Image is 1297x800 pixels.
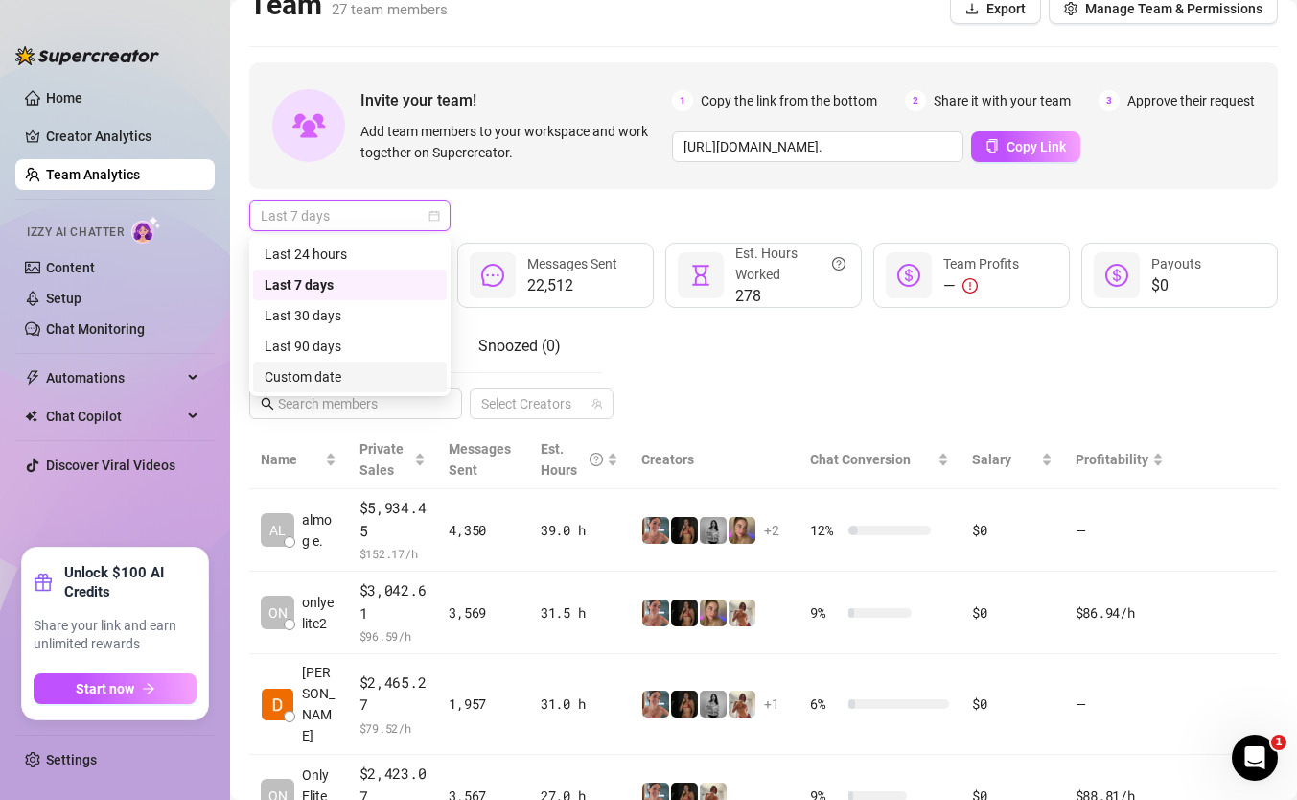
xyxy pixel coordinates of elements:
[1099,90,1120,111] span: 3
[905,90,926,111] span: 2
[34,573,53,592] span: gift
[261,449,321,470] span: Name
[810,452,911,467] span: Chat Conversion
[729,691,755,718] img: Green
[1076,452,1148,467] span: Profitability
[253,300,447,331] div: Last 30 days
[729,517,755,544] img: Cherry
[261,397,274,411] span: search
[527,274,617,297] span: 22,512
[972,520,1052,541] div: $0
[46,291,81,306] a: Setup
[541,694,618,715] div: 31.0 h
[701,90,877,111] span: Copy the link from the bottom
[810,602,841,624] span: 9 %
[934,90,1071,111] span: Share it with your team
[700,600,727,626] img: Cherry
[671,517,698,544] img: the_bohema
[269,520,286,541] span: AL
[972,602,1052,624] div: $0
[359,441,404,478] span: Private Sales
[359,497,427,542] span: $5,934.45
[1127,90,1255,111] span: Approve their request
[764,694,779,715] span: + 1
[1064,654,1175,755] td: —
[265,366,435,388] div: Custom date
[46,321,145,337] a: Chat Monitoring
[985,139,999,153] span: copy
[34,617,197,654] span: Share your link and earn unlimited rewards
[897,264,920,287] span: dollar-circle
[972,694,1052,715] div: $0
[671,691,698,718] img: the_bohema
[360,88,672,112] span: Invite your team!
[700,517,727,544] img: A
[46,363,182,393] span: Automations
[359,579,427,624] span: $3,042.61
[541,520,618,541] div: 39.0 h
[1064,489,1175,572] td: —
[971,131,1080,162] button: Copy Link
[972,452,1011,467] span: Salary
[46,458,175,473] a: Discover Viral Videos
[25,410,37,423] img: Chat Copilot
[689,264,712,287] span: hourglass
[359,718,427,738] span: $ 79.52 /h
[735,243,845,285] div: Est. Hours Worked
[34,673,197,704] button: Start nowarrow-right
[541,602,618,624] div: 31.5 h
[265,244,435,265] div: Last 24 hours
[261,201,439,230] span: Last 7 days
[27,224,124,242] span: Izzy AI Chatter
[965,2,979,15] span: download
[449,694,518,715] div: 1,957
[590,438,603,481] span: question-circle
[249,431,348,489] th: Name
[265,305,435,326] div: Last 30 days
[46,90,82,106] a: Home
[1085,1,1262,16] span: Manage Team & Permissions
[253,239,447,270] div: Last 24 hours
[832,243,845,285] span: question-circle
[986,1,1026,16] span: Export
[262,689,293,720] img: Dana Roz
[278,393,435,414] input: Search members
[359,544,427,563] span: $ 152.17 /h
[1105,264,1128,287] span: dollar-circle
[735,285,845,308] span: 278
[591,398,603,410] span: team
[46,121,199,152] a: Creator Analytics
[478,337,561,355] span: Snoozed ( 0 )
[729,600,755,626] img: Green
[46,401,182,432] span: Chat Copilot
[1271,735,1286,750] span: 1
[76,681,134,696] span: Start now
[1007,139,1066,154] span: Copy Link
[1232,735,1278,781] iframe: Intercom live chat
[810,694,841,715] span: 6 %
[265,336,435,357] div: Last 90 days
[541,438,603,481] div: Est. Hours
[630,431,799,489] th: Creators
[810,520,841,541] span: 12 %
[449,520,518,541] div: 4,350
[700,691,727,718] img: A
[449,441,511,478] span: Messages Sent
[642,691,669,718] img: Yarden
[764,520,779,541] span: + 2
[131,216,161,244] img: AI Chatter
[268,602,288,624] span: ON
[1151,256,1201,271] span: Payouts
[25,370,40,386] span: thunderbolt
[142,682,155,695] span: arrow-right
[671,600,698,626] img: the_bohema
[46,167,140,182] a: Team Analytics
[46,260,95,275] a: Content
[642,600,669,626] img: Yarden
[449,602,518,624] div: 3,569
[253,362,447,392] div: Custom date
[359,671,427,717] span: $2,465.27
[943,256,1019,271] span: Team Profits
[64,563,197,601] strong: Unlock $100 AI Credits
[46,752,97,767] a: Settings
